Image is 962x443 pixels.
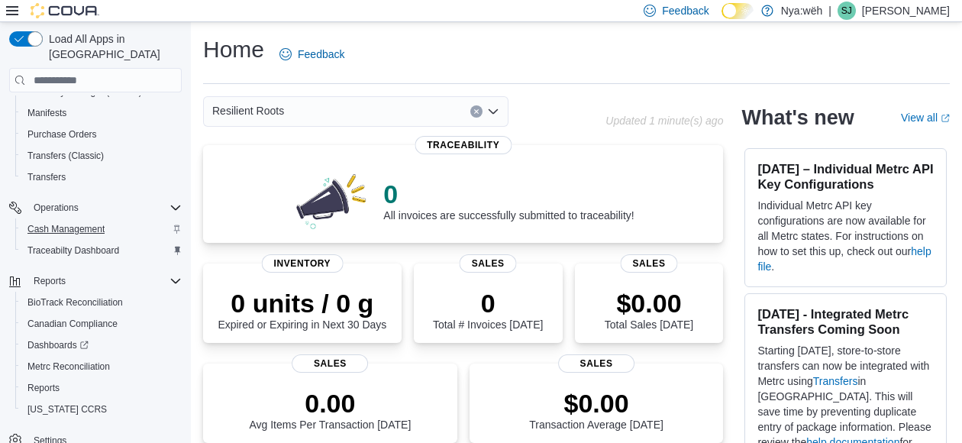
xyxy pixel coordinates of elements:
[529,388,663,431] div: Transaction Average [DATE]
[21,315,124,333] a: Canadian Compliance
[15,399,188,420] button: [US_STATE] CCRS
[15,167,188,188] button: Transfers
[21,147,110,165] a: Transfers (Classic)
[841,2,852,20] span: SJ
[273,39,350,70] a: Feedback
[15,377,188,399] button: Reports
[15,356,188,377] button: Metrc Reconciliation
[292,354,368,373] span: Sales
[941,114,950,123] svg: External link
[460,254,517,273] span: Sales
[21,400,113,419] a: [US_STATE] CCRS
[383,179,634,209] p: 0
[27,272,182,290] span: Reports
[901,112,950,124] a: View allExternal link
[27,223,105,235] span: Cash Management
[741,105,854,130] h2: What's new
[21,357,116,376] a: Metrc Reconciliation
[605,288,693,319] p: $0.00
[21,293,182,312] span: BioTrack Reconciliation
[621,254,678,273] span: Sales
[15,313,188,335] button: Canadian Compliance
[27,244,119,257] span: Traceabilty Dashboard
[27,403,107,416] span: [US_STATE] CCRS
[15,145,188,167] button: Transfers (Classic)
[558,354,634,373] span: Sales
[3,270,188,292] button: Reports
[15,240,188,261] button: Traceabilty Dashboard
[249,388,411,431] div: Avg Items Per Transaction [DATE]
[34,202,79,214] span: Operations
[781,2,822,20] p: Nya:wëh
[21,168,72,186] a: Transfers
[605,115,723,127] p: Updated 1 minute(s) ago
[662,3,709,18] span: Feedback
[757,306,934,337] h3: [DATE] - Integrated Metrc Transfers Coming Soon
[21,379,66,397] a: Reports
[21,315,182,333] span: Canadian Compliance
[721,3,754,19] input: Dark Mode
[34,275,66,287] span: Reports
[27,318,118,330] span: Canadian Compliance
[298,47,344,62] span: Feedback
[292,170,372,231] img: 0
[15,292,188,313] button: BioTrack Reconciliation
[27,361,110,373] span: Metrc Reconciliation
[433,288,543,319] p: 0
[21,168,182,186] span: Transfers
[21,400,182,419] span: Washington CCRS
[21,220,111,238] a: Cash Management
[838,2,856,20] div: Shawn John
[828,2,831,20] p: |
[43,31,182,62] span: Load All Apps in [GEOGRAPHIC_DATA]
[757,161,934,192] h3: [DATE] – Individual Metrc API Key Configurations
[21,125,182,144] span: Purchase Orders
[27,171,66,183] span: Transfers
[21,104,182,122] span: Manifests
[757,198,934,274] p: Individual Metrc API key configurations are now available for all Metrc states. For instructions ...
[21,379,182,397] span: Reports
[21,336,95,354] a: Dashboards
[487,105,499,118] button: Open list of options
[27,382,60,394] span: Reports
[21,293,129,312] a: BioTrack Reconciliation
[470,105,483,118] button: Clear input
[218,288,386,331] div: Expired or Expiring in Next 30 Days
[21,147,182,165] span: Transfers (Classic)
[15,124,188,145] button: Purchase Orders
[21,125,103,144] a: Purchase Orders
[15,335,188,356] a: Dashboards
[218,288,386,319] p: 0 units / 0 g
[3,197,188,218] button: Operations
[27,199,85,217] button: Operations
[529,388,663,419] p: $0.00
[31,3,99,18] img: Cova
[27,199,182,217] span: Operations
[862,2,950,20] p: [PERSON_NAME]
[21,241,182,260] span: Traceabilty Dashboard
[21,336,182,354] span: Dashboards
[415,136,512,154] span: Traceability
[605,288,693,331] div: Total Sales [DATE]
[249,388,411,419] p: 0.00
[15,102,188,124] button: Manifests
[757,245,931,273] a: help file
[21,241,125,260] a: Traceabilty Dashboard
[21,357,182,376] span: Metrc Reconciliation
[203,34,264,65] h1: Home
[262,254,344,273] span: Inventory
[383,179,634,221] div: All invoices are successfully submitted to traceability!
[21,220,182,238] span: Cash Management
[27,150,104,162] span: Transfers (Classic)
[433,288,543,331] div: Total # Invoices [DATE]
[27,107,66,119] span: Manifests
[27,128,97,141] span: Purchase Orders
[15,218,188,240] button: Cash Management
[813,375,858,387] a: Transfers
[27,339,89,351] span: Dashboards
[21,104,73,122] a: Manifests
[27,272,72,290] button: Reports
[27,296,123,309] span: BioTrack Reconciliation
[212,102,284,120] span: Resilient Roots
